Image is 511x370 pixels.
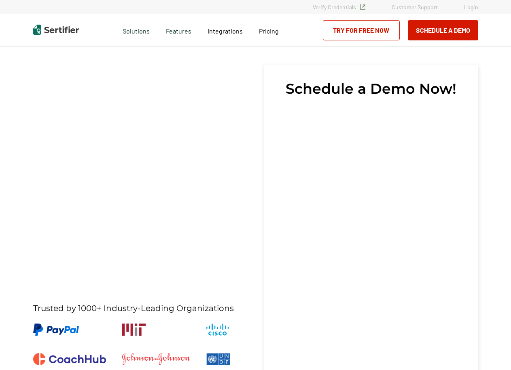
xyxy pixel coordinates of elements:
[208,27,243,35] span: Integrations
[33,25,79,35] img: Sertifier | Digital Credentialing Platform
[33,303,234,313] span: Trusted by 1000+ Industry-Leading Organizations
[122,324,146,336] img: Massachusetts Institute of Technology
[392,4,438,11] a: Customer Support
[259,27,279,35] span: Pricing
[206,324,229,336] img: Cisco
[464,4,478,11] a: Login
[360,4,365,10] img: Verified
[206,353,230,365] img: UNDP
[166,25,191,35] span: Features
[33,353,106,365] img: CoachHub
[208,25,243,35] a: Integrations
[323,20,400,40] a: Try for Free Now
[286,81,456,97] span: Schedule a Demo Now!
[123,25,150,35] span: Solutions
[259,25,279,35] a: Pricing
[313,4,365,11] a: Verify Credentials
[122,353,190,365] img: Johnson & Johnson
[33,324,79,336] img: PayPal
